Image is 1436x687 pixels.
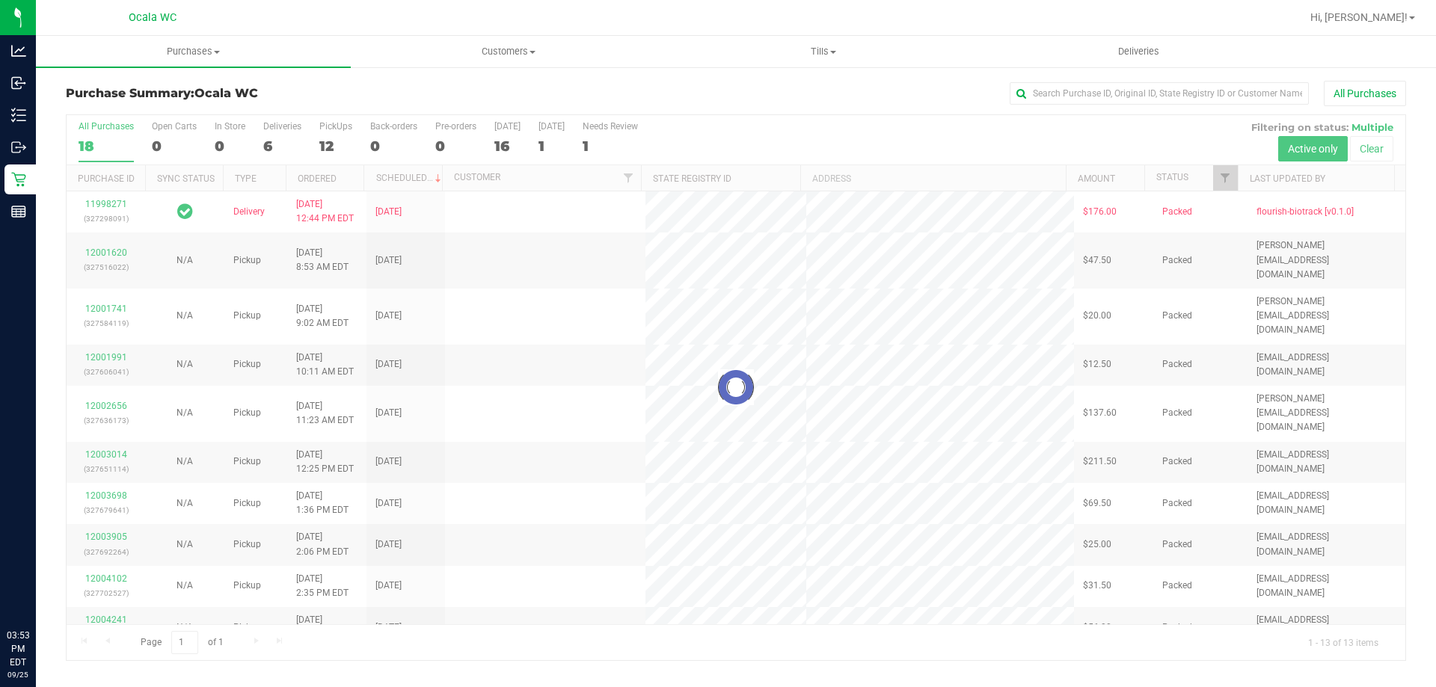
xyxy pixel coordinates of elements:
iframe: Resource center [15,567,60,612]
button: All Purchases [1324,81,1406,106]
input: Search Purchase ID, Original ID, State Registry ID or Customer Name... [1010,82,1309,105]
span: Deliveries [1098,45,1179,58]
span: Ocala WC [129,11,177,24]
inline-svg: Inbound [11,76,26,90]
span: Tills [666,45,980,58]
inline-svg: Reports [11,204,26,219]
a: Customers [351,36,666,67]
span: Ocala WC [194,86,258,100]
inline-svg: Retail [11,172,26,187]
inline-svg: Analytics [11,43,26,58]
span: Hi, [PERSON_NAME]! [1310,11,1408,23]
a: Tills [666,36,981,67]
a: Deliveries [981,36,1296,67]
p: 09/25 [7,669,29,680]
span: Customers [352,45,665,58]
h3: Purchase Summary: [66,87,512,100]
a: Purchases [36,36,351,67]
inline-svg: Outbound [11,140,26,155]
inline-svg: Inventory [11,108,26,123]
span: Purchases [36,45,351,58]
p: 03:53 PM EDT [7,629,29,669]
